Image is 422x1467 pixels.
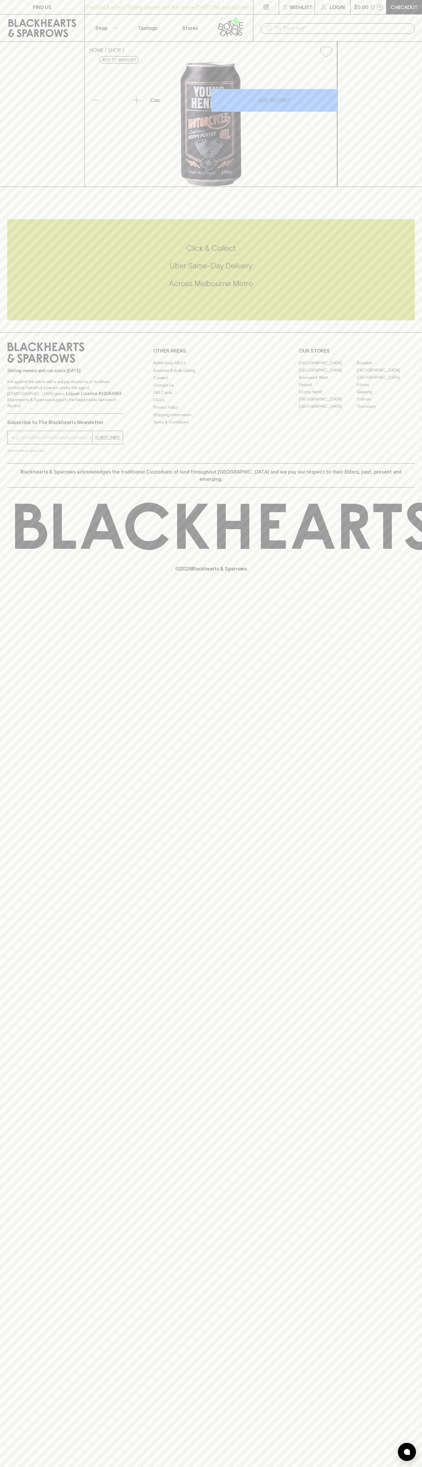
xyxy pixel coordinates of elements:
[7,379,123,409] p: It is against the law to sell or supply alcohol to, or to obtain alcohol on behalf of a person un...
[299,388,357,395] a: Fitzroy North
[153,419,269,426] a: Terms & Conditions
[299,395,357,403] a: [GEOGRAPHIC_DATA]
[354,4,369,11] p: $0.00
[357,381,415,388] a: Fitzroy
[357,374,415,381] a: [GEOGRAPHIC_DATA]
[85,14,127,41] button: Shop
[153,382,269,389] a: Contact Us
[357,403,415,410] a: Thornbury
[148,94,211,106] div: Can
[404,1449,410,1455] img: bubble-icon
[150,97,160,104] p: Can
[127,14,169,41] a: Tastings
[7,448,123,454] p: We will never spam you
[33,4,52,11] p: FIND US
[275,24,410,33] input: Try "Pinot noir"
[93,431,123,444] button: SUBSCRIBE
[330,4,345,11] p: Login
[153,411,269,418] a: Shipping Information
[7,219,415,320] div: Call to action block
[66,391,122,396] strong: Liquor License #32064953
[95,24,107,32] p: Shop
[12,468,410,483] p: Blackhearts & Sparrows acknowledges the traditional Custodians of land throughout [GEOGRAPHIC_DAT...
[153,367,269,374] a: Business & Bulk Gifting
[182,24,198,32] p: Stores
[7,419,123,426] p: Subscribe to The Blackhearts Newsletter
[299,359,357,366] a: [GEOGRAPHIC_DATA]
[258,97,290,104] p: ADD TO CART
[95,434,120,441] p: SUBSCRIBE
[153,347,269,354] p: OTHER AREAS
[153,389,269,396] a: Gift Cards
[391,4,418,11] p: Checkout
[153,360,269,367] a: Bottle Drop FAQ's
[108,47,121,53] a: SHOP
[7,261,415,271] h5: Uber Same-Day Delivery
[153,396,269,404] a: FAQ's
[99,56,139,63] button: Add to wishlist
[211,89,337,112] button: ADD TO CART
[138,24,157,32] p: Tastings
[12,433,92,443] input: e.g. jane@blackheartsandsparrows.com.au
[299,381,357,388] a: Elwood
[357,359,415,366] a: Braddon
[153,374,269,382] a: Careers
[318,44,335,59] button: Add to wishlist
[290,4,313,11] p: Wishlist
[357,366,415,374] a: [GEOGRAPHIC_DATA]
[379,5,381,9] p: 0
[299,403,357,410] a: [GEOGRAPHIC_DATA]
[299,366,357,374] a: [GEOGRAPHIC_DATA]
[7,243,415,253] h5: Click & Collect
[299,374,357,381] a: Brunswick West
[7,368,123,374] p: Sibling owned and run since [DATE]
[90,47,103,53] a: HOME
[169,14,211,41] a: Stores
[357,395,415,403] a: Prahran
[85,62,337,187] img: 52302.png
[357,388,415,395] a: Geelong
[7,279,415,289] h5: Across Melbourne Metro
[299,347,415,354] p: OUR STORES
[153,404,269,411] a: Privacy Policy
